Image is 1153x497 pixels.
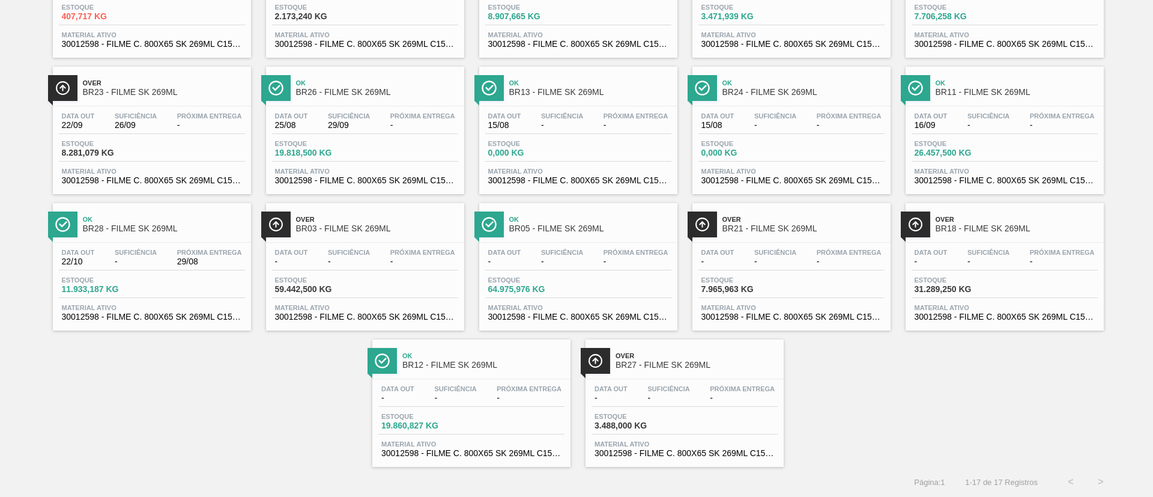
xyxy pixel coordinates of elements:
[683,58,897,194] a: ÍconeOkBR24 - FILME SK 269MLData out15/08Suficiência-Próxima Entrega-Estoque0,000 KGMaterial ativ...
[488,148,572,157] span: 0,000 KG
[296,79,458,87] span: Ok
[275,31,455,38] span: Material ativo
[754,249,796,256] span: Suficiência
[375,353,390,368] img: Ícone
[83,224,245,233] span: BR28 - FILME SK 269ML
[55,217,70,232] img: Ícone
[488,176,668,185] span: 30012598 - FILME C. 800X65 SK 269ML C15 429
[62,249,95,256] span: Data out
[62,168,242,175] span: Material ativo
[488,276,572,284] span: Estoque
[701,304,882,311] span: Material ativo
[541,257,583,266] span: -
[754,112,796,120] span: Suficiência
[62,40,242,49] span: 30012598 - FILME C. 800X65 SK 269ML C15 429
[915,249,948,256] span: Data out
[701,40,882,49] span: 30012598 - FILME C. 800X65 SK 269ML C15 429
[488,40,668,49] span: 30012598 - FILME C. 800X65 SK 269ML C15 429
[275,168,455,175] span: Material ativo
[115,121,157,130] span: 26/09
[701,12,785,21] span: 3.471,939 KG
[402,361,564,370] span: BR12 - FILME SK 269ML
[177,257,242,266] span: 29/08
[177,249,242,256] span: Próxima Entrega
[817,112,882,120] span: Próxima Entrega
[390,249,455,256] span: Próxima Entrega
[817,257,882,266] span: -
[55,81,70,96] img: Ícone
[1086,467,1116,497] button: >
[604,112,668,120] span: Próxima Entrega
[616,361,778,370] span: BR27 - FILME SK 269ML
[915,40,1095,49] span: 30012598 - FILME C. 800X65 SK 269ML C15 429
[328,121,370,130] span: 29/09
[488,112,521,120] span: Data out
[488,257,521,266] span: -
[257,58,470,194] a: ÍconeOkBR26 - FILME SK 269MLData out25/08Suficiência29/09Próxima Entrega-Estoque19.818,500 KGMate...
[722,216,885,223] span: Over
[488,168,668,175] span: Material ativo
[915,31,1095,38] span: Material ativo
[701,313,882,322] span: 30012598 - FILME C. 800X65 SK 269ML C15 429
[595,394,628,403] span: -
[177,121,242,130] span: -
[62,121,95,130] span: 22/09
[62,112,95,120] span: Data out
[62,257,95,266] span: 22/10
[488,31,668,38] span: Material ativo
[701,140,785,147] span: Estoque
[1030,112,1095,120] span: Próxima Entrega
[710,394,775,403] span: -
[963,478,1038,487] span: 1 - 17 de 17 Registros
[908,81,923,96] img: Ícone
[328,249,370,256] span: Suficiência
[915,112,948,120] span: Data out
[390,112,455,120] span: Próxima Entrega
[275,257,308,266] span: -
[497,394,561,403] span: -
[482,217,497,232] img: Ícone
[275,304,455,311] span: Material ativo
[482,81,497,96] img: Ícone
[541,121,583,130] span: -
[915,285,999,294] span: 31.289,250 KG
[434,394,476,403] span: -
[381,421,465,430] span: 19.860,827 KG
[275,4,359,11] span: Estoque
[701,257,734,266] span: -
[275,313,455,322] span: 30012598 - FILME C. 800X65 SK 269ML C15 429
[1056,467,1086,497] button: <
[275,249,308,256] span: Data out
[381,394,414,403] span: -
[915,148,999,157] span: 26.457,500 KG
[722,224,885,233] span: BR21 - FILME SK 269ML
[897,194,1110,331] a: ÍconeOverBR18 - FILME SK 269MLData out-Suficiência-Próxima Entrega-Estoque31.289,250 KGMaterial a...
[275,176,455,185] span: 30012598 - FILME C. 800X65 SK 269ML C15 429
[817,121,882,130] span: -
[62,148,146,157] span: 8.281,079 KG
[754,121,796,130] span: -
[588,353,603,368] img: Ícone
[509,79,671,87] span: Ok
[915,176,1095,185] span: 30012598 - FILME C. 800X65 SK 269ML C15 429
[915,257,948,266] span: -
[115,249,157,256] span: Suficiência
[604,249,668,256] span: Próxima Entrega
[275,140,359,147] span: Estoque
[83,88,245,97] span: BR23 - FILME SK 269ML
[701,112,734,120] span: Data out
[595,385,628,392] span: Data out
[701,148,785,157] span: 0,000 KG
[488,313,668,322] span: 30012598 - FILME C. 800X65 SK 269ML C15 429
[83,79,245,87] span: Over
[62,176,242,185] span: 30012598 - FILME C. 800X65 SK 269ML C15 429
[434,385,476,392] span: Suficiência
[595,413,679,420] span: Estoque
[915,4,999,11] span: Estoque
[701,4,785,11] span: Estoque
[488,285,572,294] span: 64.975,976 KG
[701,168,882,175] span: Material ativo
[701,285,785,294] span: 7.965,963 KG
[488,12,572,21] span: 8.907,665 KG
[44,194,257,331] a: ÍconeOkBR28 - FILME SK 269MLData out22/10Suficiência-Próxima Entrega29/08Estoque11.933,187 KGMate...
